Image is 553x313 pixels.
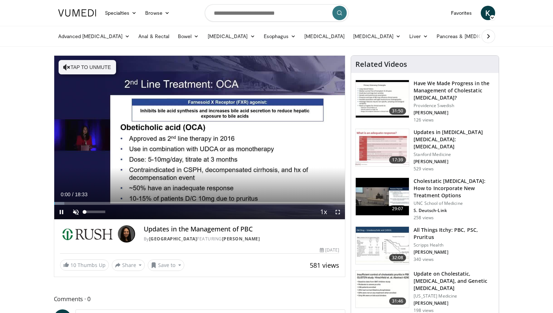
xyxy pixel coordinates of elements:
p: Providence Swedish [414,103,494,109]
p: 126 views [414,117,434,123]
button: Save to [148,259,184,271]
p: [PERSON_NAME] [414,110,494,116]
a: Bowel [174,29,203,43]
h4: Updates in the Management of PBC [144,225,339,233]
a: 10 Thumbs Up [60,259,109,271]
a: Favorites [447,6,476,20]
a: [PERSON_NAME] [222,236,260,242]
span: 32:08 [389,254,406,261]
input: Search topics, interventions [205,4,349,22]
span: 31:46 [389,298,406,305]
img: 0ea8bfaa-d71b-4e7a-87eb-c8b4b88e3fc5.150x105_q85_crop-smart_upscale.jpg [356,227,409,264]
video-js: Video Player [54,56,345,220]
a: Pancreas & [MEDICAL_DATA] [432,29,516,43]
span: 581 views [310,261,339,270]
a: [MEDICAL_DATA] [349,29,405,43]
button: Fullscreen [331,205,345,219]
p: 340 views [414,257,434,262]
p: UNC School of Medicine [414,201,494,206]
a: 31:50 Have We Made Progress in the Management of Cholestatic [MEDICAL_DATA]? Providence Swedish [... [355,80,494,123]
button: Playback Rate [316,205,331,219]
span: Comments 0 [54,294,346,304]
button: Tap to unmute [59,60,116,74]
a: [GEOGRAPHIC_DATA] [149,236,197,242]
img: Rush University Medical Center [60,225,115,243]
p: [PERSON_NAME] [414,159,494,165]
a: K [481,6,495,20]
span: 10 [70,262,76,268]
h3: Cholestatic [MEDICAL_DATA]: How to Incorporate New Treatment Options [414,178,494,199]
img: Avatar [118,225,135,243]
p: S. Deutsch-Link [414,208,494,213]
a: Browse [141,6,174,20]
a: Anal & Rectal [134,29,174,43]
p: [PERSON_NAME] [414,300,494,306]
img: b4c31882-2543-402d-acea-7da6ad8402b0.150x105_q85_crop-smart_upscale.jpg [356,271,409,308]
img: VuMedi Logo [58,9,96,17]
span: 18:33 [75,192,87,197]
div: [DATE] [320,247,339,253]
button: Share [112,259,145,271]
div: Volume Level [85,211,105,213]
a: 29:07 Cholestatic [MEDICAL_DATA]: How to Incorporate New Treatment Options UNC School of Medicine... [355,178,494,221]
img: c13dd430-fc9f-496f-aa6a-d3538050701f.150x105_q85_crop-smart_upscale.jpg [356,80,409,118]
div: By FEATURING [144,236,339,242]
button: Unmute [69,205,83,219]
h3: All Things Itchy: PBC, PSC, Pruritus [414,226,494,241]
p: 529 views [414,166,434,172]
a: [MEDICAL_DATA] [203,29,259,43]
a: 32:08 All Things Itchy: PBC, PSC, Pruritus Scripps Health [PERSON_NAME] 340 views [355,226,494,264]
h3: Update on Cholestatic, [MEDICAL_DATA], and Genetic [MEDICAL_DATA] [414,270,494,292]
h3: Updates in [MEDICAL_DATA] [MEDICAL_DATA]: [MEDICAL_DATA] [414,129,494,150]
button: Pause [54,205,69,219]
p: Stanford Medicine [414,152,494,157]
a: Liver [405,29,432,43]
img: 26bbc9f5-8330-4557-a2cf-86553b26fea0.150x105_q85_crop-smart_upscale.jpg [356,178,409,215]
img: 44f8a09c-f2bc-44d8-baa0-b89ef6a64ea2.150x105_q85_crop-smart_upscale.jpg [356,129,409,166]
h3: Have We Made Progress in the Management of Cholestatic [MEDICAL_DATA]? [414,80,494,101]
p: 258 views [414,215,434,221]
a: [MEDICAL_DATA] [300,29,349,43]
a: Esophagus [259,29,300,43]
div: Progress Bar [54,202,345,205]
p: Scripps Health [414,242,494,248]
h4: Related Videos [355,60,407,69]
span: 0:00 [61,192,70,197]
span: 31:50 [389,107,406,115]
p: [US_STATE] Medicine [414,293,494,299]
span: 17:39 [389,156,406,164]
span: 29:07 [389,205,406,212]
a: Specialties [101,6,141,20]
a: Advanced [MEDICAL_DATA] [54,29,134,43]
p: [PERSON_NAME] [414,249,494,255]
span: / [72,192,74,197]
a: 17:39 Updates in [MEDICAL_DATA] [MEDICAL_DATA]: [MEDICAL_DATA] Stanford Medicine [PERSON_NAME] 52... [355,129,494,172]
